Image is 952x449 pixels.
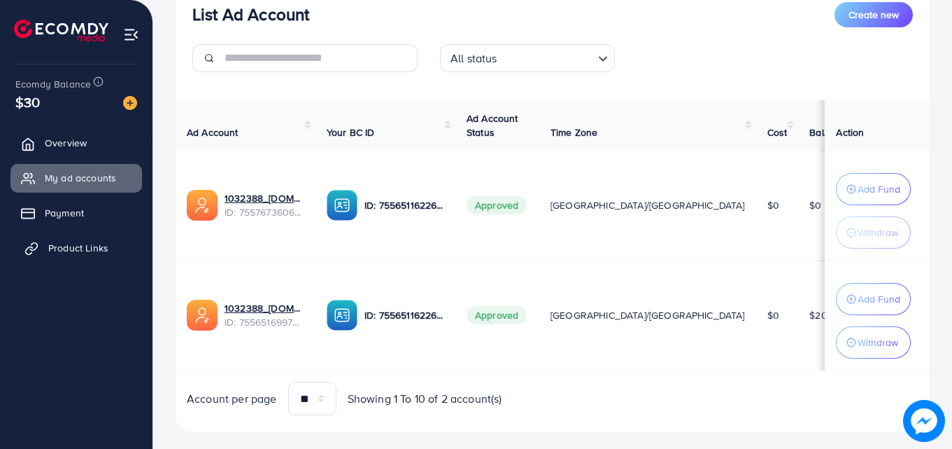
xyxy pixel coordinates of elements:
span: Cost [767,125,788,139]
span: Action [836,125,864,139]
span: Ad Account [187,125,239,139]
img: menu [123,27,139,43]
span: Your BC ID [327,125,375,139]
span: Create new [848,8,899,22]
img: image [123,96,137,110]
p: Add Fund [858,291,900,308]
button: Create new [834,2,913,27]
span: Account per page [187,391,277,407]
span: Product Links [48,241,108,255]
button: Withdraw [836,326,911,359]
button: Add Fund [836,283,911,315]
img: image [903,400,945,442]
span: Approved [467,306,527,324]
div: Search for option [440,44,615,72]
span: [GEOGRAPHIC_DATA]/[GEOGRAPHIC_DATA] [550,308,745,322]
a: Overview [10,129,142,157]
p: Withdraw [858,334,898,351]
img: logo [14,20,108,41]
span: My ad accounts [45,171,116,185]
span: Payment [45,206,84,220]
img: ic-ads-acc.e4c84228.svg [187,190,218,221]
span: Time Zone [550,125,597,139]
div: <span class='underline'>1032388_stylenden.shop_1759388818810</span></br>7556516997920604178 [225,301,304,330]
span: Balance [809,125,846,139]
input: Search for option [502,46,592,69]
a: Payment [10,199,142,227]
span: [GEOGRAPHIC_DATA]/[GEOGRAPHIC_DATA] [550,198,745,212]
div: <span class='underline'>1032388_styleden.shop_1759658022401</span></br>7557673606067683345 [225,191,304,220]
button: Withdraw [836,216,911,249]
span: Ecomdy Balance [15,77,91,91]
img: ic-ads-acc.e4c84228.svg [187,300,218,331]
a: 1032388_[DOMAIN_NAME]_1759388818810 [225,301,304,315]
span: Overview [45,136,87,150]
a: 1032388_[DOMAIN_NAME]_1759658022401 [225,191,304,205]
span: $30 [15,92,40,112]
button: Add Fund [836,173,911,205]
span: $0 [809,198,821,212]
span: $0 [767,308,779,322]
span: ID: 7556516997920604178 [225,315,304,329]
span: Approved [467,196,527,214]
span: All status [448,48,500,69]
p: Add Fund [858,181,900,198]
span: Showing 1 To 10 of 2 account(s) [348,391,502,407]
h3: List Ad Account [192,4,309,25]
p: ID: 7556511622665945105 [364,307,444,324]
span: $20 [809,308,827,322]
p: ID: 7556511622665945105 [364,197,444,214]
a: My ad accounts [10,164,142,192]
p: Withdraw [858,224,898,241]
span: ID: 7557673606067683345 [225,205,304,219]
img: ic-ba-acc.ded83a64.svg [327,300,357,331]
img: ic-ba-acc.ded83a64.svg [327,190,357,221]
span: Ad Account Status [467,111,518,139]
span: $0 [767,198,779,212]
a: Product Links [10,234,142,262]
